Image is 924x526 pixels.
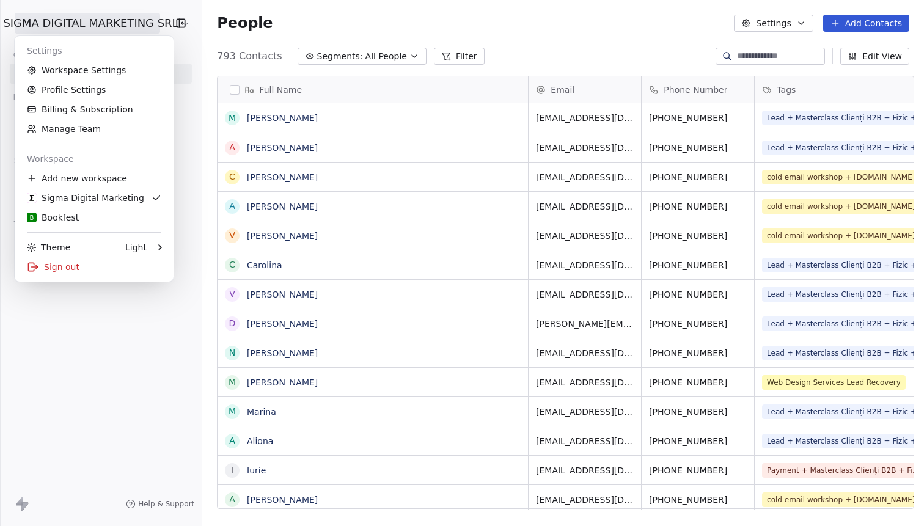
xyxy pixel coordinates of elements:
[20,257,169,277] div: Sign out
[20,41,169,60] div: Settings
[27,211,79,224] div: Bookfest
[20,149,169,169] div: Workspace
[27,193,37,203] img: Favicon.jpg
[20,169,169,188] div: Add new workspace
[20,119,169,139] a: Manage Team
[20,80,169,100] a: Profile Settings
[125,241,147,254] div: Light
[20,100,169,119] a: Billing & Subscription
[20,60,169,80] a: Workspace Settings
[27,241,70,254] div: Theme
[30,213,34,222] span: B
[27,192,144,204] div: Sigma Digital Marketing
